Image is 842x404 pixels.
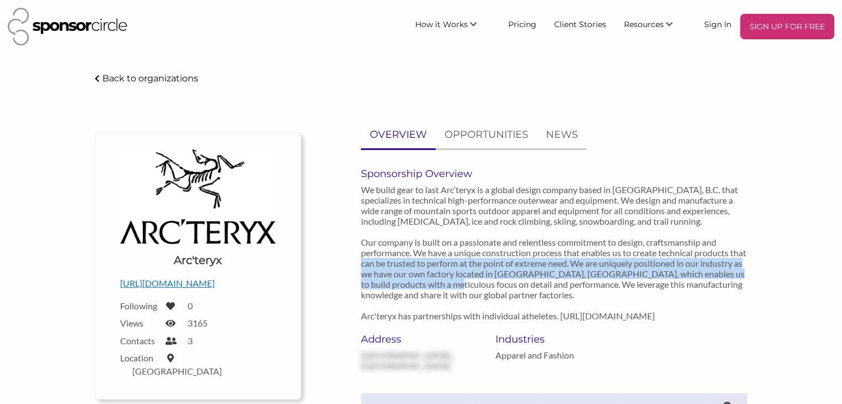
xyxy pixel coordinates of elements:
h6: Address [361,333,479,345]
p: Apparel and Fashion [495,350,613,360]
img: Logo [120,149,276,244]
p: [URL][DOMAIN_NAME] [120,276,276,291]
a: Pricing [499,14,545,34]
label: 3165 [188,318,208,328]
label: Contacts [120,335,159,346]
a: Client Stories [545,14,615,34]
span: How it Works [415,19,468,29]
h1: Arc'teryx [174,252,222,268]
label: Views [120,318,159,328]
p: NEWS [546,127,578,143]
li: Resources [615,14,695,39]
label: 3 [188,335,193,346]
p: SIGN UP FOR FREE [745,18,830,35]
p: OVERVIEW [370,127,427,143]
label: [GEOGRAPHIC_DATA] [132,366,222,376]
label: Following [120,301,159,311]
p: Back to organizations [102,73,198,84]
h6: Industries [495,333,613,345]
h6: Sponsorship Overview [361,168,748,180]
label: Location [120,353,159,363]
img: Sponsor Circle Logo [8,8,127,45]
li: How it Works [406,14,499,39]
span: Resources [624,19,664,29]
p: OPPORTUNITIES [445,127,528,143]
label: 0 [188,301,193,311]
p: We build gear to last Arc’teryx is a global design company based in [GEOGRAPHIC_DATA], B.C. that ... [361,184,748,321]
a: Sign In [695,14,740,34]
